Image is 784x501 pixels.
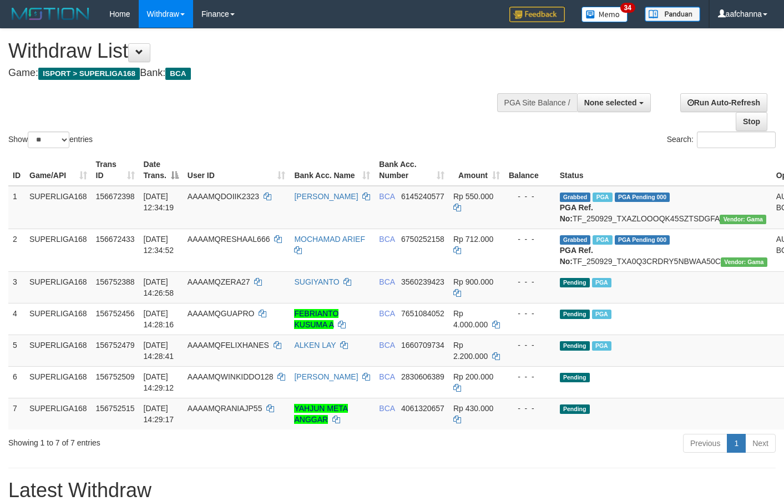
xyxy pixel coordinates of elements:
[509,403,551,414] div: - - -
[667,131,776,148] label: Search:
[401,235,444,244] span: Copy 6750252158 to clipboard
[96,192,135,201] span: 156672398
[721,257,767,267] span: Vendor URL: https://trx31.1velocity.biz
[449,154,504,186] th: Amount: activate to sort column ascending
[620,3,635,13] span: 34
[453,372,493,381] span: Rp 200.000
[96,309,135,318] span: 156752456
[581,7,628,22] img: Button%20Memo.svg
[379,192,394,201] span: BCA
[294,404,348,424] a: YAHJUN META ANGGAR
[96,277,135,286] span: 156752388
[560,203,593,223] b: PGA Ref. No:
[25,229,92,271] td: SUPERLIGA168
[294,277,339,286] a: SUGIYANTO
[560,310,590,319] span: Pending
[294,235,365,244] a: MOCHAMAD ARIEF
[697,131,776,148] input: Search:
[188,309,255,318] span: AAAAMQGUAPRO
[144,372,174,392] span: [DATE] 14:29:12
[453,341,488,361] span: Rp 2.200.000
[453,192,493,201] span: Rp 550.000
[8,6,93,22] img: MOTION_logo.png
[25,366,92,398] td: SUPERLIGA168
[8,186,25,229] td: 1
[188,277,250,286] span: AAAAMQZERA27
[183,154,290,186] th: User ID: activate to sort column ascending
[560,235,591,245] span: Grabbed
[584,98,637,107] span: None selected
[453,309,488,329] span: Rp 4.000.000
[615,193,670,202] span: PGA Pending
[8,131,93,148] label: Show entries
[8,271,25,303] td: 3
[25,271,92,303] td: SUPERLIGA168
[144,309,174,329] span: [DATE] 14:28:16
[560,373,590,382] span: Pending
[509,191,551,202] div: - - -
[560,341,590,351] span: Pending
[509,371,551,382] div: - - -
[453,277,493,286] span: Rp 900.000
[290,154,375,186] th: Bank Acc. Name: activate to sort column ascending
[555,154,772,186] th: Status
[379,341,394,350] span: BCA
[8,398,25,429] td: 7
[453,404,493,413] span: Rp 430.000
[294,341,336,350] a: ALKEN LAY
[593,235,612,245] span: Marked by aafsoycanthlai
[401,372,444,381] span: Copy 2830606389 to clipboard
[96,404,135,413] span: 156752515
[736,112,767,131] a: Stop
[592,310,611,319] span: Marked by aafsoumeymey
[727,434,746,453] a: 1
[379,309,394,318] span: BCA
[555,229,772,271] td: TF_250929_TXA0Q3CRDRY5NBWAA50C
[294,372,358,381] a: [PERSON_NAME]
[509,308,551,319] div: - - -
[560,404,590,414] span: Pending
[8,68,512,79] h4: Game: Bank:
[645,7,700,22] img: panduan.png
[96,341,135,350] span: 156752479
[25,398,92,429] td: SUPERLIGA168
[615,235,670,245] span: PGA Pending
[379,277,394,286] span: BCA
[593,193,612,202] span: Marked by aafsoycanthlai
[509,276,551,287] div: - - -
[509,340,551,351] div: - - -
[28,131,69,148] select: Showentries
[8,366,25,398] td: 6
[379,235,394,244] span: BCA
[8,335,25,366] td: 5
[560,278,590,287] span: Pending
[96,235,135,244] span: 156672433
[745,434,776,453] a: Next
[555,186,772,229] td: TF_250929_TXAZLOOOQK45SZTSDGFA
[8,154,25,186] th: ID
[294,192,358,201] a: [PERSON_NAME]
[8,40,512,62] h1: Withdraw List
[25,335,92,366] td: SUPERLIGA168
[188,235,270,244] span: AAAAMQRESHAAL666
[188,372,274,381] span: AAAAMQWINKIDDO128
[683,434,727,453] a: Previous
[375,154,449,186] th: Bank Acc. Number: activate to sort column ascending
[8,303,25,335] td: 4
[509,234,551,245] div: - - -
[188,192,259,201] span: AAAAMQDOIIK2323
[379,372,394,381] span: BCA
[8,433,318,448] div: Showing 1 to 7 of 7 entries
[188,341,269,350] span: AAAAMQFELIXHANES
[144,341,174,361] span: [DATE] 14:28:41
[38,68,140,80] span: ISPORT > SUPERLIGA168
[509,7,565,22] img: Feedback.jpg
[25,154,92,186] th: Game/API: activate to sort column ascending
[720,215,766,224] span: Vendor URL: https://trx31.1velocity.biz
[144,235,174,255] span: [DATE] 12:34:52
[144,192,174,212] span: [DATE] 12:34:19
[560,193,591,202] span: Grabbed
[680,93,767,112] a: Run Auto-Refresh
[592,278,611,287] span: Marked by aafsoumeymey
[592,341,611,351] span: Marked by aafsoumeymey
